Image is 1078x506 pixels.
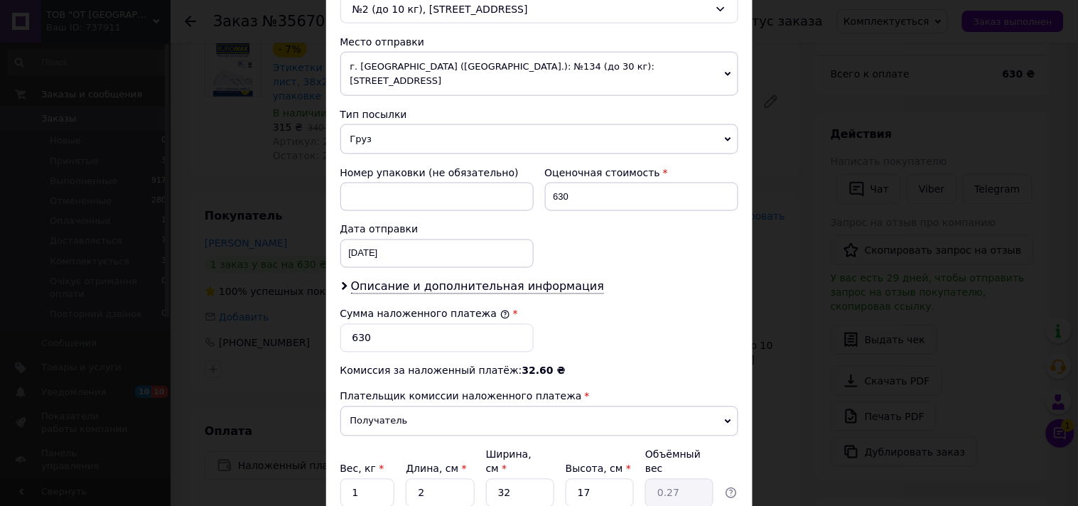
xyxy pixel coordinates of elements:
label: Сумма наложенного платежа [340,308,510,320]
div: Оценочная стоимость [545,166,738,180]
label: Длина, см [406,463,466,475]
span: г. [GEOGRAPHIC_DATA] ([GEOGRAPHIC_DATA].): №134 (до 30 кг): [STREET_ADDRESS] [340,52,738,96]
span: Место отправки [340,36,425,48]
span: Описание и дополнительная информация [351,280,605,294]
span: Получатель [340,407,738,436]
span: Груз [340,124,738,154]
label: Высота, см [566,463,631,475]
div: Комиссия за наложенный платёж: [340,364,738,378]
div: Объёмный вес [645,448,713,476]
label: Вес, кг [340,463,384,475]
label: Ширина, см [486,449,532,475]
span: Плательщик комиссии наложенного платежа [340,391,582,402]
span: Тип посылки [340,109,407,120]
div: Номер упаковки (не обязательно) [340,166,534,180]
div: Дата отправки [340,222,534,237]
span: 32.60 ₴ [522,365,566,377]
